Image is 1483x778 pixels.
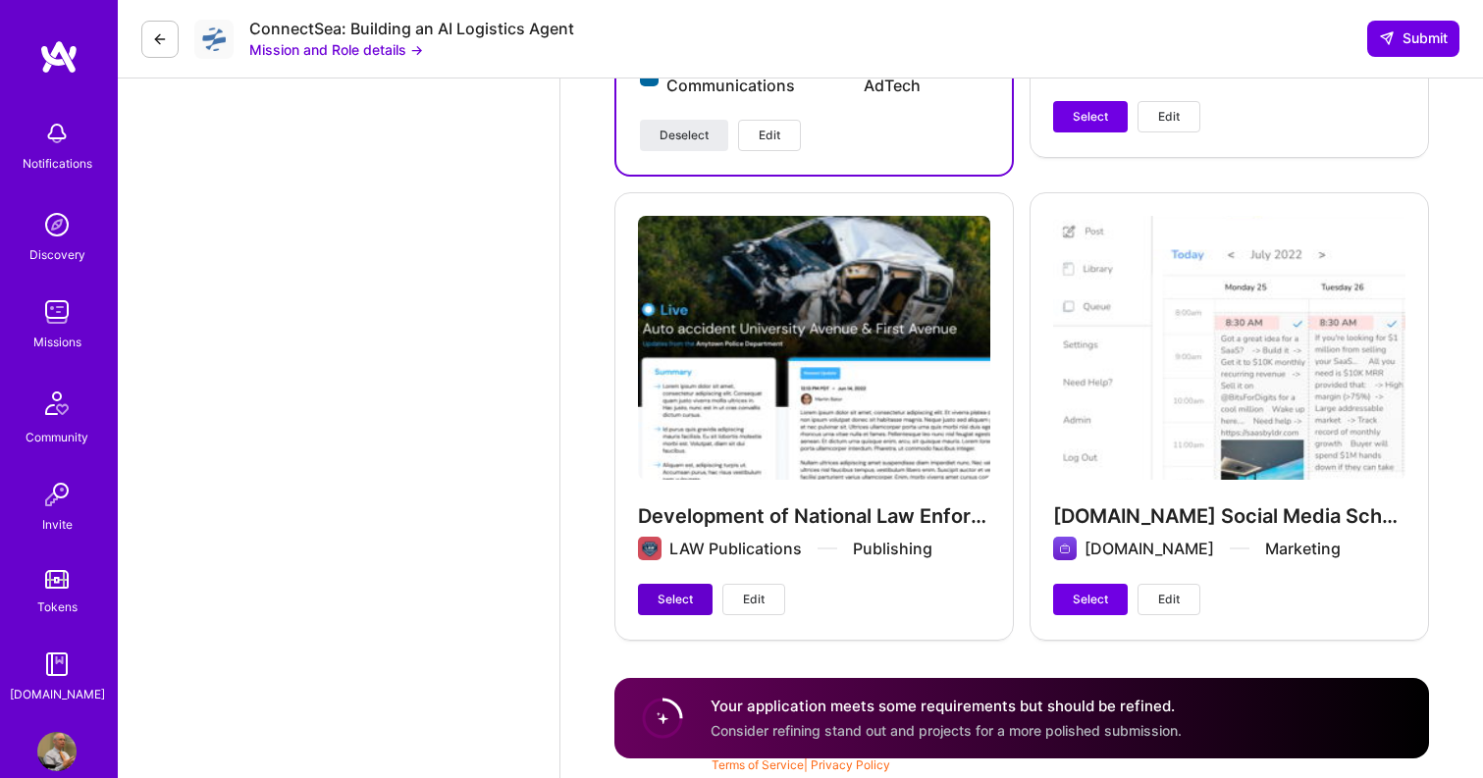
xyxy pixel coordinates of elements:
span: Select [1073,108,1108,126]
i: icon LeftArrowDark [152,31,168,47]
div: © 2025 ATeams Inc., All rights reserved. [118,719,1483,768]
button: Mission and Role details → [249,39,423,60]
span: | [712,757,890,772]
div: Tokens [37,596,78,617]
img: User Avatar [37,732,77,771]
div: Notifications [23,153,92,174]
img: discovery [37,205,77,244]
img: guide book [37,645,77,684]
div: Discovery [29,244,85,265]
a: Privacy Policy [811,757,890,772]
span: Edit [1158,108,1180,126]
img: Company Logo [194,20,234,59]
span: Edit [759,127,780,144]
img: teamwork [37,292,77,332]
div: ConnectSea: Building an AI Logistics Agent [249,19,574,39]
div: [DOMAIN_NAME] [10,684,105,704]
img: bell [37,114,77,153]
a: Terms of Service [712,757,804,772]
a: User Avatar [32,732,81,771]
i: icon SendLight [1379,30,1395,46]
span: Consider refining stand out and projects for a more polished submission. [711,722,1182,739]
button: Select [638,584,713,615]
button: Edit [738,120,801,151]
div: Missions [33,332,81,352]
button: Edit [722,584,785,615]
img: tokens [45,570,69,589]
span: Select [658,591,693,608]
div: null [1367,21,1459,56]
span: Submit [1379,28,1448,48]
span: Select [1073,591,1108,608]
img: Community [33,380,80,427]
img: Invite [37,475,77,514]
div: Community [26,427,88,447]
div: Invite [42,514,73,535]
button: Select [1053,584,1128,615]
h4: Your application meets some requirements but should be refined. [711,696,1182,716]
span: Edit [743,591,765,608]
button: Edit [1138,101,1200,132]
button: Deselect [640,120,728,151]
img: logo [39,39,79,75]
button: Select [1053,101,1128,132]
button: Submit [1367,21,1459,56]
span: Edit [1158,591,1180,608]
button: Edit [1138,584,1200,615]
span: Deselect [660,127,709,144]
